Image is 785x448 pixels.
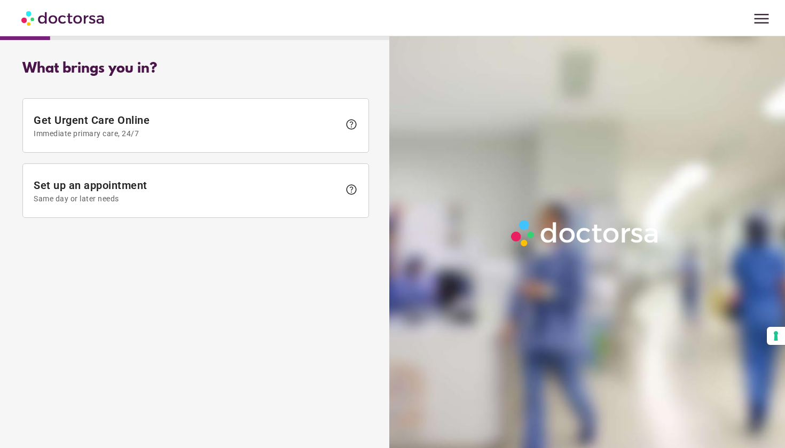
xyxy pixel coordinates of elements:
span: Same day or later needs [34,194,340,203]
img: Doctorsa.com [21,6,106,30]
span: Get Urgent Care Online [34,114,340,138]
div: What brings you in? [22,61,369,77]
span: help [345,183,358,196]
span: Set up an appointment [34,179,340,203]
span: Immediate primary care, 24/7 [34,129,340,138]
span: help [345,118,358,131]
img: Logo-Doctorsa-trans-White-partial-flat.png [507,216,664,251]
span: menu [751,9,772,29]
button: Your consent preferences for tracking technologies [767,327,785,345]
